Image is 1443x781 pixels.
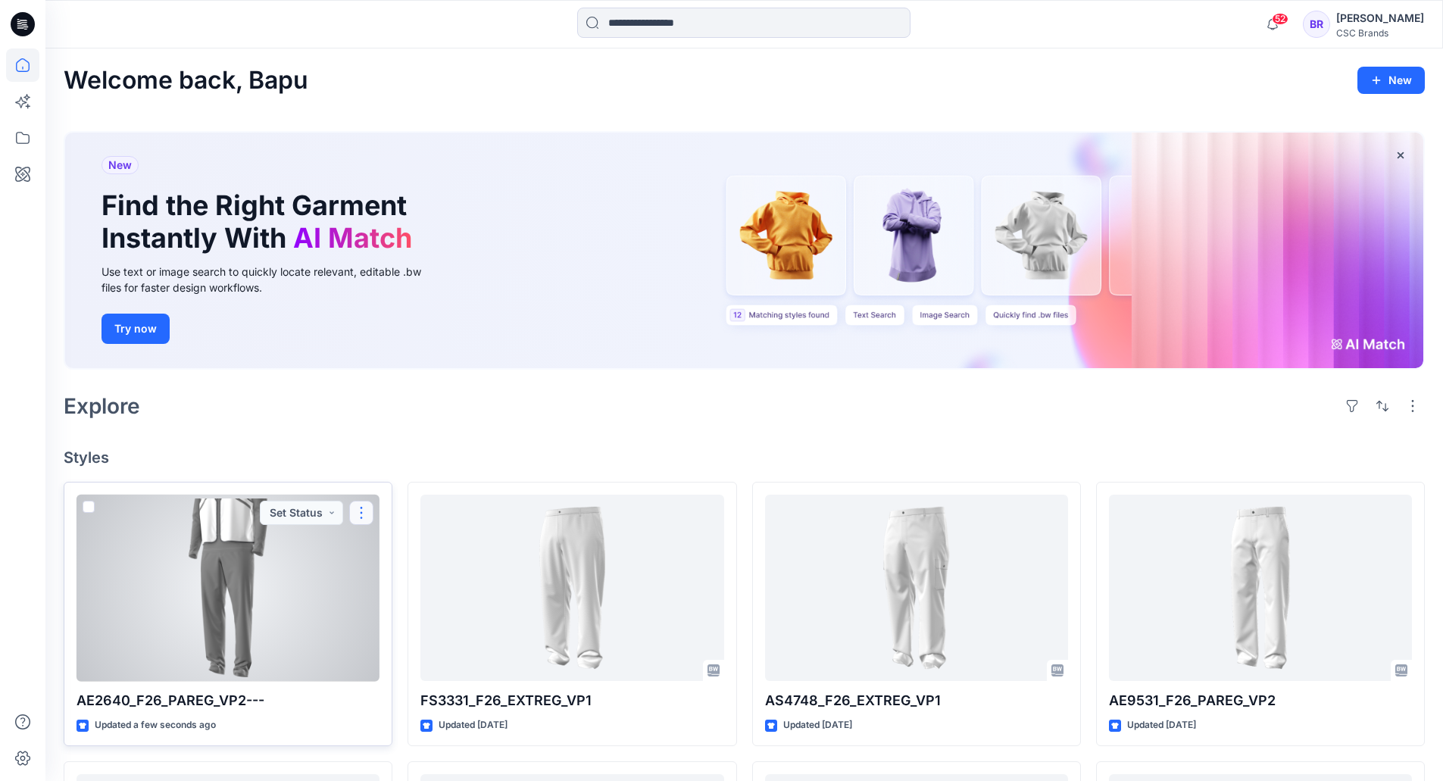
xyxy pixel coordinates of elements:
div: Use text or image search to quickly locate relevant, editable .bw files for faster design workflows. [102,264,442,295]
a: AS4748_F26_EXTREG_VP1 [765,495,1068,682]
p: AS4748_F26_EXTREG_VP1 [765,690,1068,711]
p: AE9531_F26_PAREG_VP2 [1109,690,1412,711]
h2: Explore [64,394,140,418]
p: Updated [DATE] [783,717,852,733]
p: Updated [DATE] [439,717,508,733]
a: FS3331_F26_EXTREG_VP1 [420,495,723,682]
h4: Styles [64,448,1425,467]
div: [PERSON_NAME] [1336,9,1424,27]
span: New [108,156,132,174]
button: Try now [102,314,170,344]
p: Updated a few seconds ago [95,717,216,733]
button: New [1357,67,1425,94]
h2: Welcome back, Bapu [64,67,308,95]
div: CSC Brands [1336,27,1424,39]
span: AI Match [293,221,412,255]
a: AE9531_F26_PAREG_VP2 [1109,495,1412,682]
p: AE2640_F26_PAREG_VP2--- [77,690,379,711]
a: AE2640_F26_PAREG_VP2--- [77,495,379,682]
p: Updated [DATE] [1127,717,1196,733]
div: BR [1303,11,1330,38]
p: FS3331_F26_EXTREG_VP1 [420,690,723,711]
h1: Find the Right Garment Instantly With [102,189,420,255]
span: 52 [1272,13,1288,25]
